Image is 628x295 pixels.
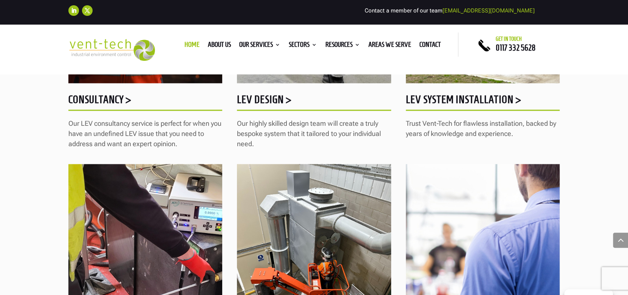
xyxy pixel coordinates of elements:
[496,36,522,42] span: Get in touch
[68,39,155,61] img: 2023-09-27T08_35_16.549ZVENT-TECH---Clear-background
[184,42,200,50] a: Home
[365,7,535,14] span: Contact a member of our team
[68,118,222,149] p: Our LEV consultancy service is perfect for when you have an undefined LEV issue that you need to ...
[208,42,231,50] a: About us
[237,94,391,109] h5: LEV Design >
[325,42,360,50] a: Resources
[68,5,79,16] a: Follow on LinkedIn
[82,5,93,16] a: Follow on X
[68,94,222,109] h5: Consultancy >
[237,118,391,149] p: Our highly skilled design team will create a truly bespoke system that it tailored to your indivi...
[442,7,535,14] a: [EMAIL_ADDRESS][DOMAIN_NAME]
[406,118,560,139] p: Trust Vent-Tech for flawless installation, backed by years of knowledge and experience.
[289,42,317,50] a: Sectors
[419,42,441,50] a: Contact
[239,42,280,50] a: Our Services
[368,42,411,50] a: Areas We Serve
[406,94,560,109] h5: LEV System Installation >
[496,43,535,52] a: 0117 332 5628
